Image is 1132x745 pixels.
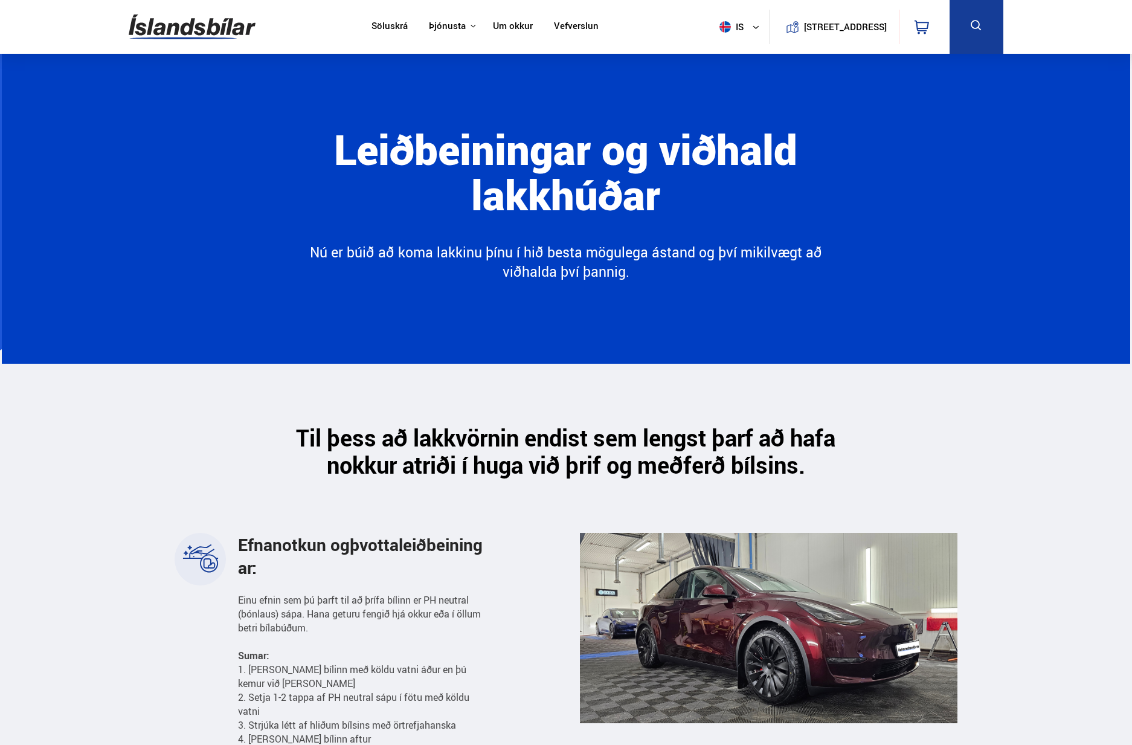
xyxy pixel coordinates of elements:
span: þvottaleiðbeiningar: [238,533,483,579]
a: Vefverslun [554,21,599,33]
h2: Til þess að lakkvörnin endist sem lengst þarf að hafa nokkur atriði í huga við þrif og meðferð bí... [260,424,872,479]
img: J-C45_6dE1tMPh9l.png [580,533,957,723]
a: Um okkur [493,21,533,33]
span: is [715,21,745,33]
img: G0Ugv5HjCgRt.svg [129,7,256,47]
span: Efnanotkun og [238,533,483,579]
img: svg+xml;base64,PHN2ZyB4bWxucz0iaHR0cDovL3d3dy53My5vcmcvMjAwMC9zdmciIHdpZHRoPSI1MTIiIGhlaWdodD0iNT... [719,21,731,33]
button: Þjónusta [429,21,466,32]
p: Nú er búið að koma lakkinu þínu í hið besta mögulega ástand og því mikilvægt að viðhalda því þannig. [303,243,828,281]
a: [STREET_ADDRESS] [776,10,893,44]
a: Söluskrá [371,21,408,33]
h1: Leiðbeiningar og viðhald lakkhúðar [238,126,894,243]
button: is [715,9,769,45]
button: [STREET_ADDRESS] [808,22,882,32]
strong: Sumar: [238,649,269,662]
button: Opna LiveChat spjallviðmót [10,5,46,41]
img: 8jzJrJhcPazwCiQI.svg [182,540,219,576]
